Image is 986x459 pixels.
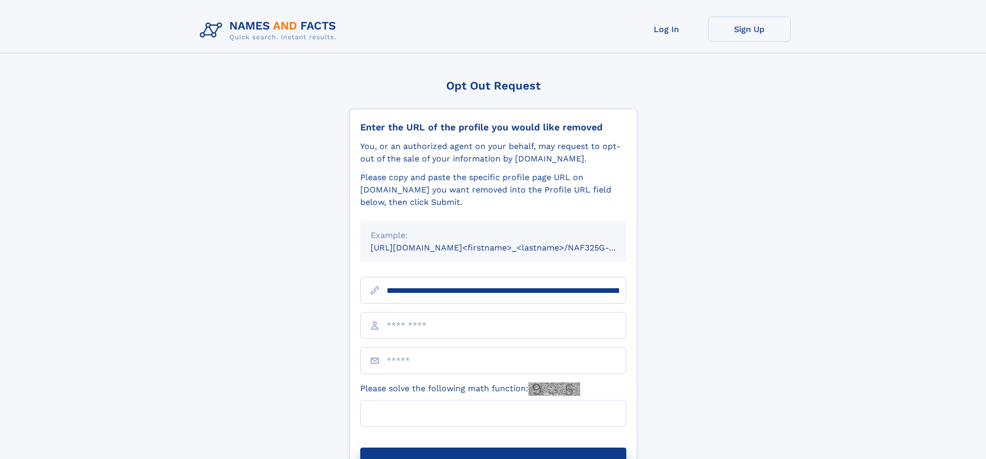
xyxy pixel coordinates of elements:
[371,243,646,253] small: [URL][DOMAIN_NAME]<firstname>_<lastname>/NAF325G-xxxxxxxx
[360,171,626,209] div: Please copy and paste the specific profile page URL on [DOMAIN_NAME] you want removed into the Pr...
[360,122,626,133] div: Enter the URL of the profile you would like removed
[371,229,616,242] div: Example:
[196,17,345,45] img: Logo Names and Facts
[360,140,626,165] div: You, or an authorized agent on your behalf, may request to opt-out of the sale of your informatio...
[360,382,580,396] label: Please solve the following math function:
[625,17,708,42] a: Log In
[349,79,637,92] div: Opt Out Request
[708,17,791,42] a: Sign Up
